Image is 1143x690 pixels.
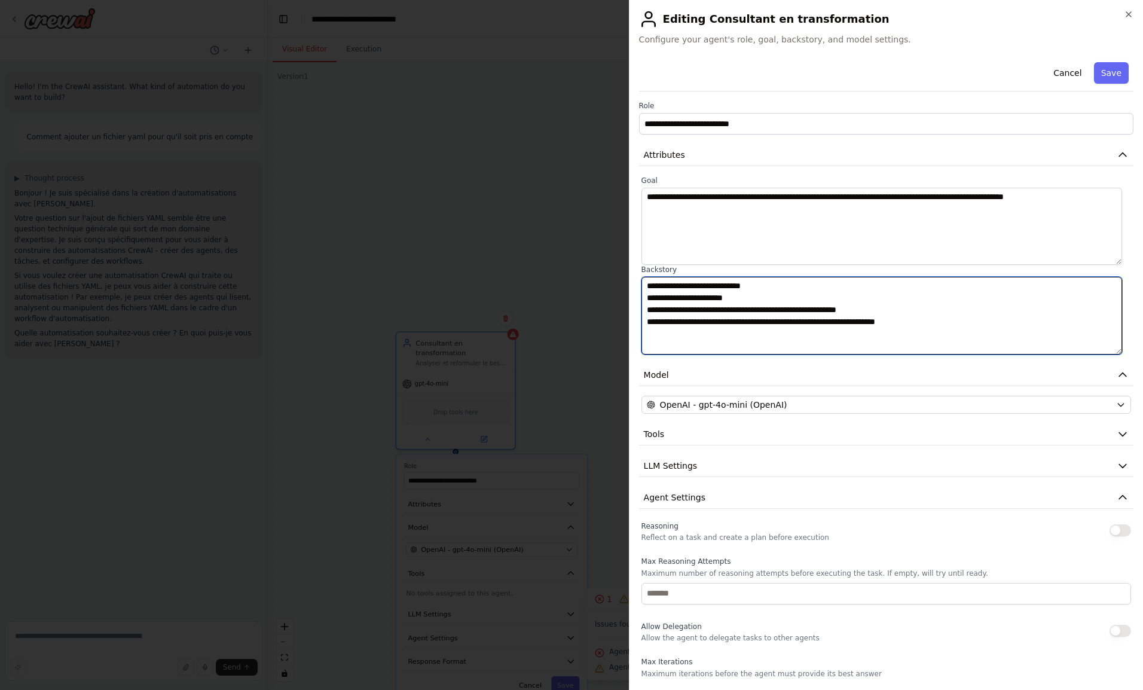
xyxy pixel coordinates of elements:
button: Save [1094,62,1129,84]
p: Maximum number of reasoning attempts before executing the task. If empty, will try until ready. [641,569,1131,578]
h2: Editing Consultant en transformation [639,10,1133,29]
span: Configure your agent's role, goal, backstory, and model settings. [639,33,1133,45]
span: Attributes [644,149,685,161]
label: Max Reasoning Attempts [641,557,1131,566]
span: Allow Delegation [641,622,702,631]
span: Tools [644,428,665,440]
button: LLM Settings [639,455,1133,477]
label: Goal [641,176,1131,185]
button: Tools [639,423,1133,445]
span: LLM Settings [644,460,698,472]
span: OpenAI - gpt-4o-mini (OpenAI) [660,399,787,411]
span: Reasoning [641,522,679,530]
label: Max Iterations [641,657,1131,667]
label: Backstory [641,265,1131,274]
button: Agent Settings [639,487,1133,509]
button: Model [639,364,1133,386]
button: OpenAI - gpt-4o-mini (OpenAI) [641,396,1131,414]
label: Role [639,101,1133,111]
button: Attributes [639,144,1133,166]
p: Allow the agent to delegate tasks to other agents [641,633,820,643]
p: Maximum iterations before the agent must provide its best answer [641,669,1131,679]
button: Cancel [1046,62,1089,84]
p: Reflect on a task and create a plan before execution [641,533,829,542]
span: Agent Settings [644,491,705,503]
span: Model [644,369,669,381]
